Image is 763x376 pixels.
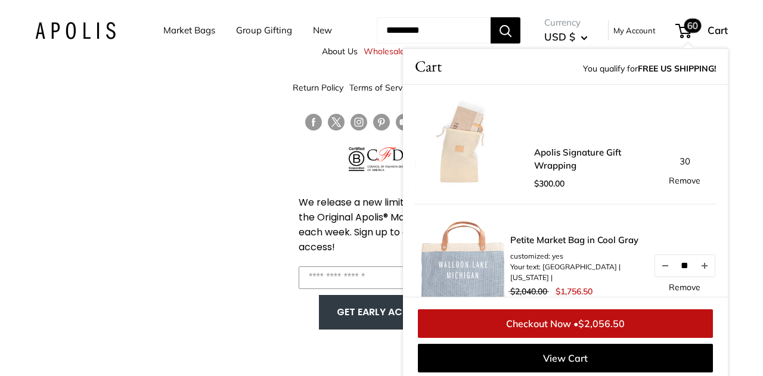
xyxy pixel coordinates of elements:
[510,251,641,262] li: customized: yes
[351,114,367,131] a: Follow us on Instagram
[349,147,365,171] img: Certified B Corporation
[669,176,700,184] a: Remove
[694,255,715,276] button: Increase quantity by 1
[556,286,593,297] span: $1,756.50
[35,22,116,39] img: Apolis
[708,24,728,36] span: Cart
[583,61,716,78] span: You qualify for
[653,153,716,184] div: 30
[328,114,345,135] a: Follow us on Twitter
[418,309,713,338] a: Checkout Now •$2,056.50
[510,262,641,283] li: Your text: [GEOGRAPHIC_DATA] | [US_STATE] |
[684,18,702,33] span: 60
[396,114,412,131] a: Follow us on YouTube
[510,286,547,297] span: $2,040.00
[293,77,343,98] a: Return Policy
[544,27,588,46] button: USD $
[313,22,332,39] a: New
[163,22,215,39] a: Market Bags
[331,301,433,324] button: GET EARLY ACCESS
[675,260,694,271] input: Quantity
[418,344,713,372] a: View Cart
[544,14,588,31] span: Currency
[534,146,641,173] a: Apolis Signature Gift Wrapping
[377,17,491,43] input: Search...
[613,23,656,38] a: My Account
[299,266,464,289] input: Enter your email
[669,283,700,291] a: Remove
[510,234,641,247] a: Petite Market Bag in Cool Gray
[544,30,575,43] span: USD $
[578,318,625,330] span: $2,056.50
[534,178,565,189] span: $300.00
[638,63,716,74] strong: FREE US SHIPPING!
[373,114,390,131] a: Follow us on Pinterest
[655,255,675,276] button: Decrease quantity by 1
[236,22,292,39] a: Group Gifting
[415,55,442,78] span: Cart
[305,114,322,131] a: Follow us on Facebook
[367,147,414,171] img: Council of Fashion Designers of America Member
[491,17,520,43] button: Search
[299,195,464,254] span: We release a new limited version of the Original Apolis® Market Bag each week. Sign up to get ear...
[677,21,728,40] a: 60 Cart
[349,77,413,98] a: Terms of Service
